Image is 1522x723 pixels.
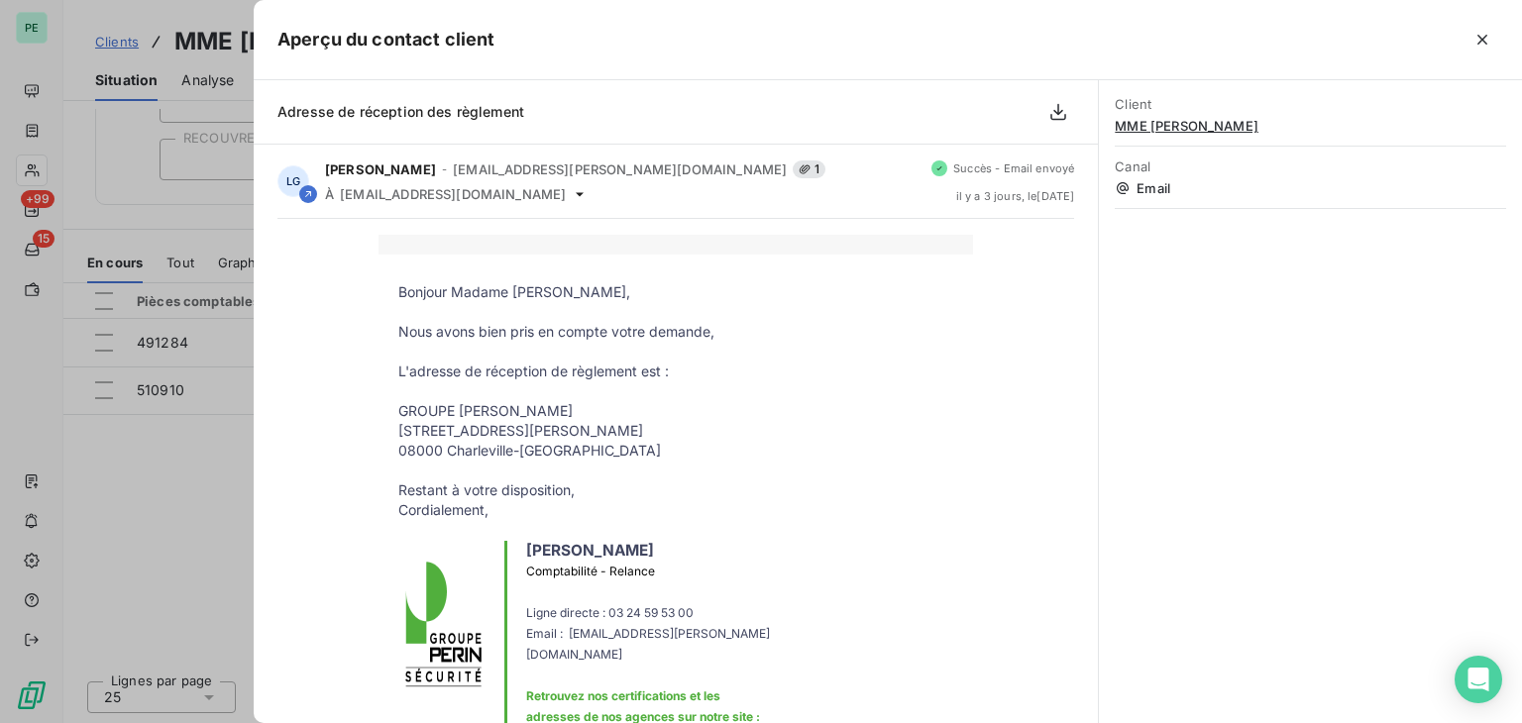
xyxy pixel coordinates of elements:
p: Restant à votre disposition, [398,480,953,500]
b: [PERSON_NAME] [526,541,654,560]
img: 70b993390a36e019b376f756d5223202.png [399,552,488,696]
span: il y a 3 jours , le [DATE] [956,190,1075,202]
div: LG [277,165,309,197]
p: [STREET_ADDRESS][PERSON_NAME] [398,421,953,441]
p: GROUPE [PERSON_NAME] [398,401,953,421]
span: Email : [EMAIL_ADDRESS][PERSON_NAME][DOMAIN_NAME] [526,626,770,662]
p: L'adresse de réception de règlement est : [398,361,953,381]
div: Open Intercom Messenger [1455,656,1502,703]
span: Ligne directe : 03 24 59 53 00 [526,605,694,620]
h5: Aperçu du contact client [277,26,495,53]
span: Adresse de réception des règlement [277,103,524,120]
span: À [325,186,334,202]
span: MME [PERSON_NAME] [1115,118,1506,134]
p: Nous avons bien pris en compte votre demande, [398,322,953,342]
span: [EMAIL_ADDRESS][DOMAIN_NAME] [340,186,566,202]
span: Client [1115,96,1506,112]
span: [EMAIL_ADDRESS][PERSON_NAME][DOMAIN_NAME] [453,161,787,177]
span: - [442,163,447,175]
span: [PERSON_NAME] [325,161,436,177]
span: Succès - Email envoyé [953,162,1074,174]
span: Email [1115,180,1506,196]
p: Bonjour Madame [PERSON_NAME], [398,282,953,302]
p: Cordialement, [398,500,953,520]
span: Canal [1115,158,1506,174]
span: 1 [793,160,825,178]
span: Comptabilité - Relance [526,564,655,578]
p: 08000 Charleville-[GEOGRAPHIC_DATA] [398,441,953,461]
